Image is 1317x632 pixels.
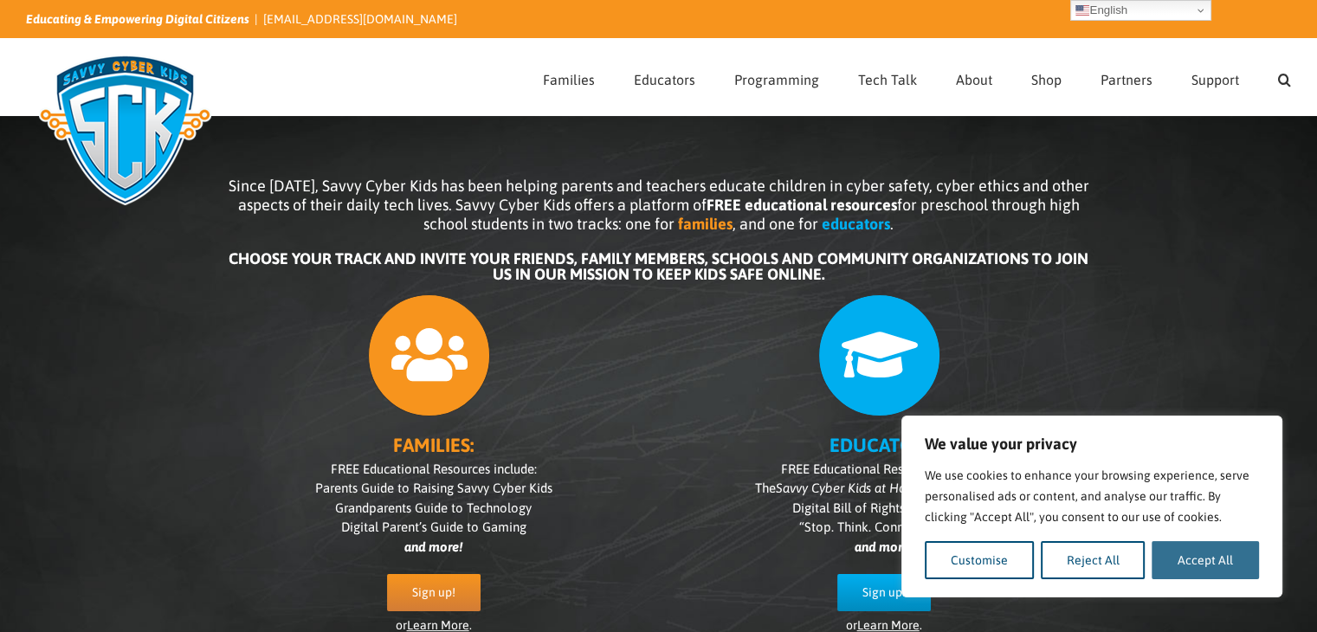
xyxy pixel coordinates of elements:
a: Shop [1031,39,1062,115]
a: Search [1278,39,1291,115]
nav: Main Menu [543,39,1291,115]
b: FAMILIES: [393,434,474,456]
i: and more! [404,539,462,554]
b: CHOOSE YOUR TRACK AND INVITE YOUR FRIENDS, FAMILY MEMBERS, SCHOOLS AND COMMUNITY ORGANIZATIONS TO... [229,249,1088,283]
span: FREE Educational Resources include: [781,461,987,476]
a: Educators [634,39,695,115]
a: Sign up! [837,574,931,611]
img: Savvy Cyber Kids Logo [26,43,224,216]
p: We value your privacy [925,434,1259,455]
span: . [890,215,894,233]
a: Programming [734,39,819,115]
span: About [956,73,992,87]
span: Families [543,73,595,87]
span: Support [1191,73,1239,87]
i: Educating & Empowering Digital Citizens [26,12,249,26]
span: Digital Bill of Rights Lesson Plan [792,500,975,515]
button: Reject All [1041,541,1146,579]
b: families [678,215,733,233]
span: Educators [634,73,695,87]
span: Sign up! [862,585,906,600]
span: Sign up! [412,585,455,600]
span: The Teacher’s Packs [755,480,1013,495]
a: Families [543,39,595,115]
span: Digital Parent’s Guide to Gaming [341,519,526,534]
b: educators [822,215,890,233]
a: Tech Talk [858,39,917,115]
b: EDUCATORS: [830,434,938,456]
span: or . [396,618,472,632]
a: About [956,39,992,115]
a: Support [1191,39,1239,115]
button: Customise [925,541,1034,579]
img: en [1075,3,1089,17]
span: or . [846,618,922,632]
span: “Stop. Think. Connect.” Poster [799,519,969,534]
span: Grandparents Guide to Technology [335,500,532,515]
p: We use cookies to enhance your browsing experience, serve personalised ads or content, and analys... [925,465,1259,527]
span: Programming [734,73,819,87]
a: Learn More [407,618,469,632]
a: [EMAIL_ADDRESS][DOMAIN_NAME] [263,12,457,26]
span: Shop [1031,73,1062,87]
span: Tech Talk [858,73,917,87]
b: FREE educational resources [707,196,897,214]
span: Parents Guide to Raising Savvy Cyber Kids [315,480,552,495]
i: Savvy Cyber Kids at Home [776,480,925,495]
span: Partners [1101,73,1152,87]
a: Partners [1101,39,1152,115]
span: FREE Educational Resources include: [331,461,537,476]
span: Since [DATE], Savvy Cyber Kids has been helping parents and teachers educate children in cyber sa... [229,177,1089,233]
span: , and one for [733,215,818,233]
a: Learn More [857,618,920,632]
button: Accept All [1152,541,1259,579]
a: Sign up! [387,574,481,611]
i: and more! [855,539,913,554]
